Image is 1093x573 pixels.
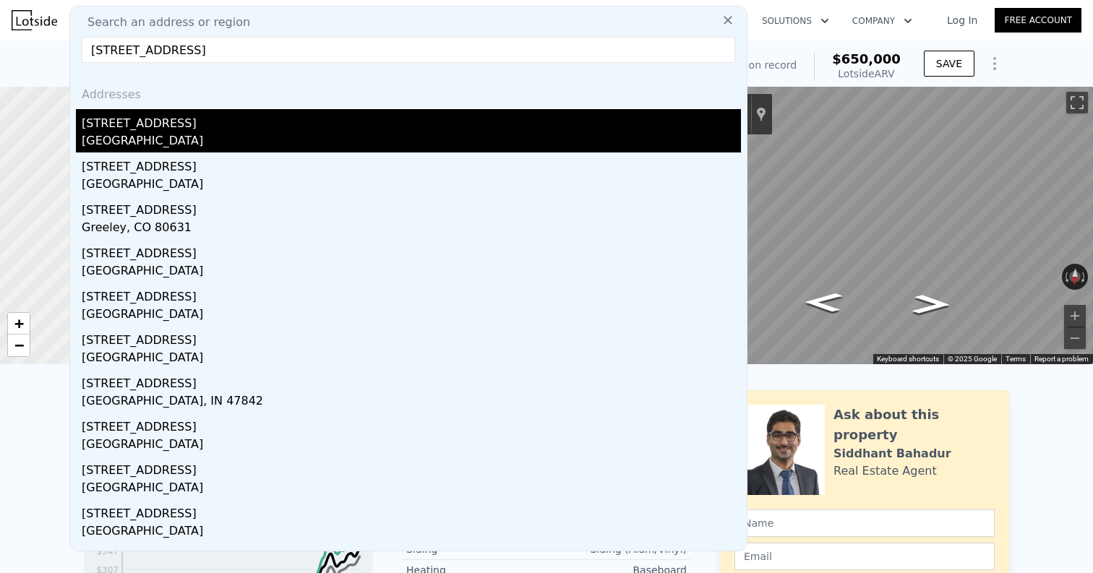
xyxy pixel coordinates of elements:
div: [STREET_ADDRESS] [82,499,741,522]
button: Reset the view [1068,264,1081,290]
a: Terms [1006,355,1026,363]
div: [STREET_ADDRESS] [82,369,741,392]
span: Search an address or region [76,14,250,31]
path: Go West, S 10th St [896,290,966,319]
input: Name [734,509,995,537]
span: © 2025 Google [948,355,997,363]
button: Zoom out [1064,327,1086,349]
a: Zoom in [8,313,30,335]
div: Addresses [76,74,741,109]
button: Toggle fullscreen view [1066,92,1088,113]
button: Rotate counterclockwise [1062,264,1070,290]
path: Go East, S 10th St [788,288,858,317]
tspan: $347 [96,546,119,556]
span: $650,000 [832,51,901,66]
div: [GEOGRAPHIC_DATA] [82,436,741,456]
div: [GEOGRAPHIC_DATA] [82,479,741,499]
button: Solutions [750,8,841,34]
img: Lotside [12,10,57,30]
div: [GEOGRAPHIC_DATA] [82,306,741,326]
div: [STREET_ADDRESS] [82,283,741,306]
div: [STREET_ADDRESS] [82,109,741,132]
div: Ask about this property [833,405,995,445]
div: [STREET_ADDRESS] [82,152,741,176]
div: Siddhant Bahadur [833,445,951,462]
button: Zoom in [1064,305,1086,327]
div: [STREET_ADDRESS] [82,456,741,479]
div: [GEOGRAPHIC_DATA] [82,132,741,152]
div: Map [661,87,1093,364]
button: Show Options [980,49,1009,78]
a: Show location on map [756,106,766,122]
button: Company [841,8,924,34]
div: [GEOGRAPHIC_DATA] [82,176,741,196]
div: [GEOGRAPHIC_DATA] [82,349,741,369]
a: Zoom out [8,335,30,356]
input: Email [734,543,995,570]
div: [STREET_ADDRESS] [82,326,741,349]
button: Rotate clockwise [1081,264,1089,290]
button: Keyboard shortcuts [877,354,939,364]
button: SAVE [924,51,974,77]
div: Real Estate Agent [833,462,937,480]
div: Street View [661,87,1093,364]
input: Enter an address, city, region, neighborhood or zip code [82,37,735,63]
div: [STREET_ADDRESS] [82,413,741,436]
a: Report a problem [1034,355,1089,363]
div: [GEOGRAPHIC_DATA] [82,262,741,283]
div: Lotside ARV [832,66,901,81]
span: + [14,314,24,332]
div: [GEOGRAPHIC_DATA], IN 47842 [82,392,741,413]
div: [STREET_ADDRESS] [82,196,741,219]
div: [STREET_ADDRESS] [82,239,741,262]
a: Log In [930,13,995,27]
div: Greeley, CO 80631 [82,219,741,239]
a: Free Account [995,8,1081,33]
div: [GEOGRAPHIC_DATA] [82,522,741,543]
span: − [14,336,24,354]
